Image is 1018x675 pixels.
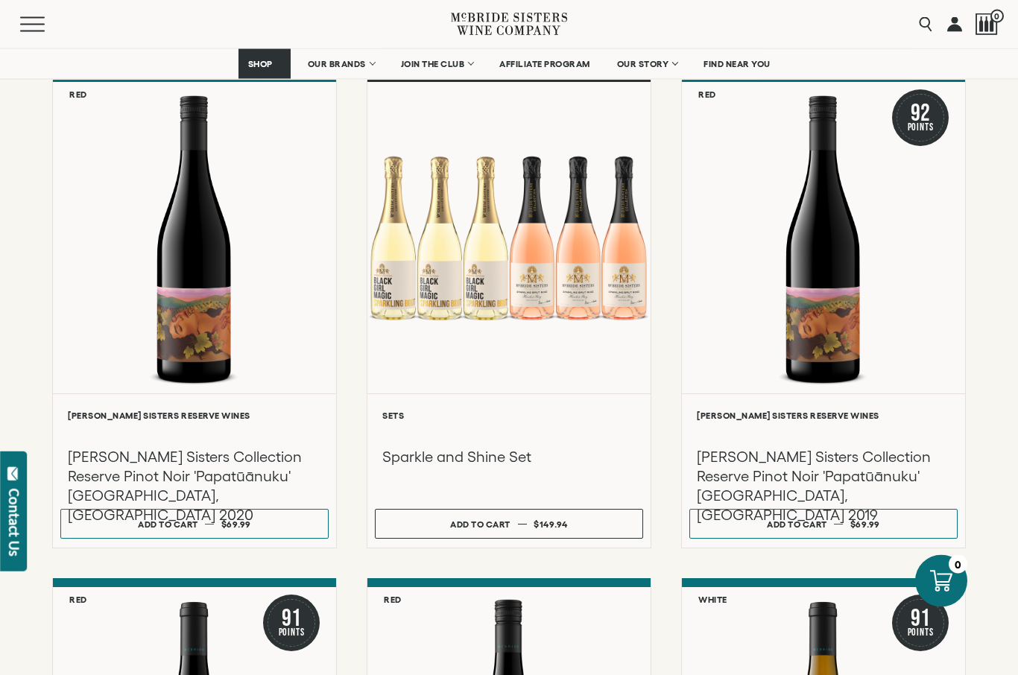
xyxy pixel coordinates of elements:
a: OUR STORY [607,49,687,79]
span: 0 [990,10,1004,23]
div: Add to cart [767,514,827,536]
button: Add to cart $149.94 [375,510,643,539]
span: OUR BRANDS [308,59,366,69]
span: AFFILIATE PROGRAM [499,59,590,69]
h6: White [698,595,727,605]
span: FIND NEAR YOU [704,59,771,69]
h3: [PERSON_NAME] Sisters Collection Reserve Pinot Noir 'Papatūānuku' [GEOGRAPHIC_DATA], [GEOGRAPHIC_... [697,448,950,525]
h6: Red [384,595,402,605]
h6: [PERSON_NAME] Sisters Reserve Wines [697,411,950,421]
span: $69.99 [850,520,880,530]
button: Add to cart $69.99 [60,510,329,539]
a: Red McBride Sisters Collection Reserve Pinot Noir 'Papatūānuku' Central Otago, New Zealand [PERSO... [52,74,337,549]
h6: [PERSON_NAME] Sisters Reserve Wines [68,411,321,421]
div: Contact Us [7,489,22,557]
h6: Red [69,595,87,605]
h3: [PERSON_NAME] Sisters Collection Reserve Pinot Noir 'Papatūānuku' [GEOGRAPHIC_DATA], [GEOGRAPHIC_... [68,448,321,525]
a: AFFILIATE PROGRAM [490,49,600,79]
a: Sparkling and Shine Sparkling Set Sets Sparkle and Shine Set Add to cart $149.94 [367,74,651,549]
a: FIND NEAR YOU [694,49,780,79]
span: $69.99 [221,520,251,530]
span: SHOP [248,59,274,69]
a: JOIN THE CLUB [391,49,483,79]
h6: Red [69,90,87,100]
a: SHOP [238,49,291,79]
h6: Sets [382,411,636,421]
h6: Red [698,90,716,100]
h3: Sparkle and Shine Set [382,448,636,467]
button: Add to cart $69.99 [689,510,958,539]
span: OUR STORY [617,59,669,69]
div: Add to cart [138,514,198,536]
button: Mobile Menu Trigger [20,17,74,32]
a: OUR BRANDS [298,49,384,79]
span: JOIN THE CLUB [401,59,465,69]
span: $149.94 [534,520,568,530]
a: Red 92 Points McBride Sisters Collection Reserve Pinot Noir 'Papatūānuku' Central Otago, New Zeal... [681,74,966,549]
div: 0 [949,555,967,574]
div: Add to cart [450,514,510,536]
